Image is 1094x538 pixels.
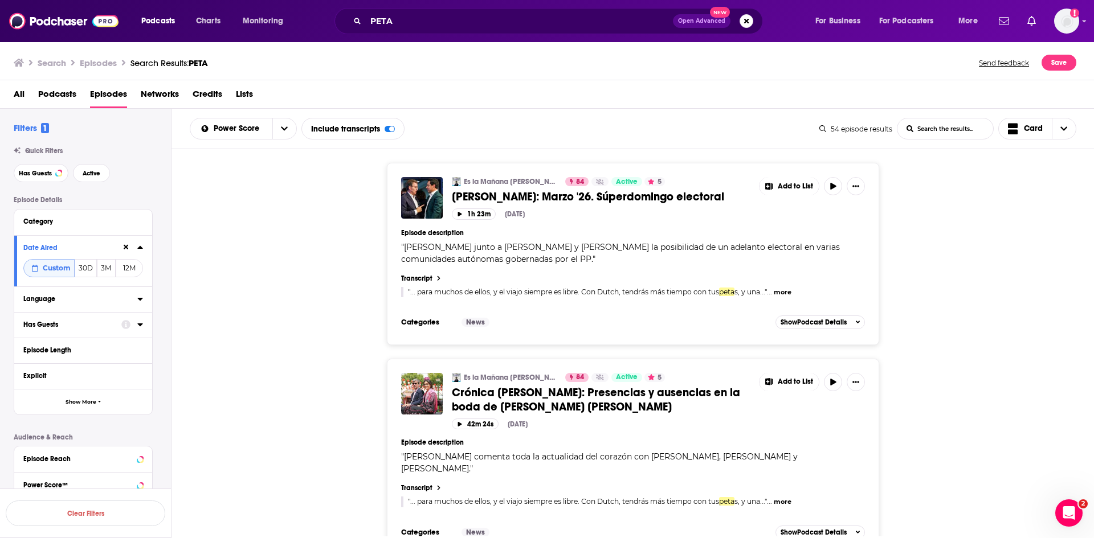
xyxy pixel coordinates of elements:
div: Episode Reach [23,455,133,463]
a: 84 [565,373,589,382]
a: News [462,318,489,327]
span: Episodes [90,85,127,108]
button: Power Score™ [23,477,143,491]
button: open menu [272,118,296,139]
span: Card [1024,125,1043,133]
div: Language [23,295,130,303]
button: Show More Button [847,177,865,195]
span: Has Guests [19,170,52,176]
span: Power Score [214,125,263,133]
svg: Add a profile image [1070,9,1079,18]
img: User Profile [1054,9,1079,34]
a: Search Results:PETA [130,58,208,68]
img: Podchaser - Follow, Share and Rate Podcasts [9,10,119,32]
button: Language [23,291,137,306]
span: Add to List [778,182,813,191]
a: Show notifications dropdown [1023,11,1040,31]
h2: Choose List sort [190,118,297,139]
a: Active [611,177,642,186]
a: Show notifications dropdown [994,11,1014,31]
span: peta [719,497,734,506]
div: Date Aired [23,244,114,252]
button: Save [1042,55,1076,71]
div: [DATE] [505,210,525,218]
button: Episode Reach [23,451,143,465]
button: open menu [950,12,992,30]
a: News [462,528,489,537]
h3: Search [38,58,66,68]
button: Choose View [998,118,1077,139]
a: Es la Mañana [PERSON_NAME] [464,177,558,186]
span: ... [767,288,772,296]
span: [PERSON_NAME]: Marzo '26. Súperdomingo electoral [452,190,724,204]
h3: Categories [401,528,452,537]
img: Es la Mañana de Federico [452,177,461,186]
h2: Filters [14,122,49,133]
a: Charts [189,12,227,30]
a: Podcasts [38,85,76,108]
span: 84 [576,176,584,188]
h3: Episodes [80,58,117,68]
span: s, y una... [734,497,765,506]
button: Send feedback [975,55,1032,71]
button: Explicit [23,368,143,383]
button: Active [73,164,110,182]
span: s, y una... [734,288,765,296]
h4: Episode description [401,438,865,446]
img: Tertulia de Federico: Marzo '26. Súperdomingo electoral [401,177,443,219]
a: Lists [236,85,253,108]
button: open menu [190,125,272,133]
h4: Transcript [401,484,432,492]
span: Open Advanced [678,18,725,24]
span: PETA [189,58,208,68]
div: Include transcripts [301,118,405,139]
a: All [14,85,25,108]
a: Networks [141,85,179,108]
button: 30D [75,259,97,277]
button: 3M [97,259,116,277]
span: " " [401,242,840,264]
a: Crónica Rosa: Presencias y ausencias en la boda de Cayetano Martínez de Irujo [401,373,443,414]
h3: Categories [401,318,452,327]
span: " " [408,288,767,296]
p: Episode Details [14,196,153,204]
span: Credits [193,85,222,108]
button: Category [23,214,143,228]
button: 1h 23m [452,208,496,219]
span: Quick Filters [25,147,63,155]
button: Clear Filters [6,500,165,526]
span: ... para muchos de ellos, y el viajo siempre es libre. Con Dutch, tendrás más tiempo con tus [410,288,719,296]
span: 1 [41,123,49,133]
span: More [958,13,978,29]
a: Es la Mañana de Federico [452,373,461,382]
span: " " [401,451,798,474]
a: Crónica [PERSON_NAME]: Presencias y ausencias en la boda de [PERSON_NAME] [PERSON_NAME] [452,385,751,414]
a: "... para muchos de ellos, y el viajo siempre es libre. Con Dutch, tendrás más tiempo con tuspeta... [408,288,767,296]
div: 54 episode results [819,125,892,133]
span: peta [719,288,734,296]
span: New [710,7,730,18]
a: Transcript [401,274,865,282]
span: " " [408,497,767,506]
span: ... [767,497,772,506]
div: Explicit [23,372,136,380]
button: Date Aired [23,240,121,254]
div: Search podcasts, credits, & more... [345,8,774,34]
span: Monitoring [243,13,283,29]
button: Show More [14,389,152,414]
a: Transcript [401,484,865,492]
span: Logged in as WesBurdett [1054,9,1079,34]
button: open menu [235,12,298,30]
button: 5 [644,373,665,382]
button: Show More Button [760,177,819,195]
h4: Transcript [401,274,432,282]
div: [DATE] [508,420,528,428]
button: open menu [872,12,950,30]
button: open menu [133,12,190,30]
